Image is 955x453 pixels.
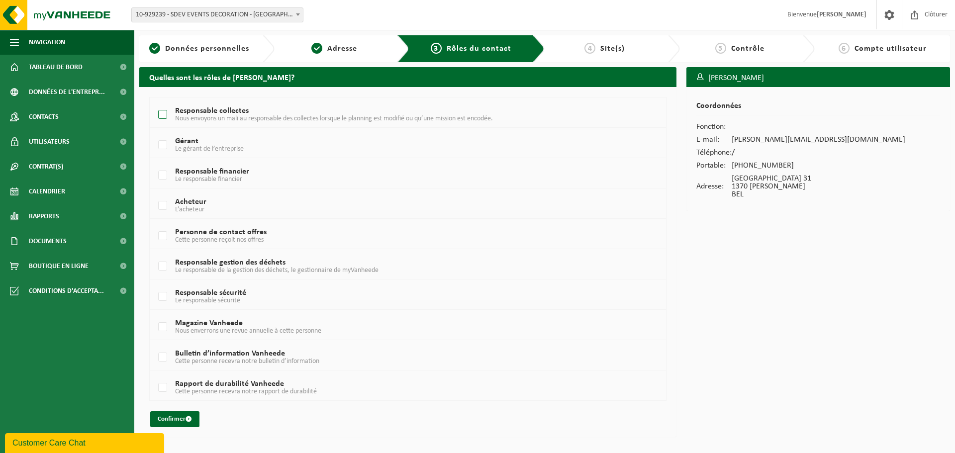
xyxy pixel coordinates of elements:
[600,45,625,53] span: Site(s)
[280,43,390,55] a: 2Adresse
[29,229,67,254] span: Documents
[149,43,160,54] span: 1
[131,7,303,22] span: 10-929239 - SDEV EVENTS DECORATION - JODOIGNE
[175,267,379,274] span: Le responsable de la gestion des déchets, le gestionnaire de myVanheede
[696,102,940,115] h2: Coordonnées
[156,107,616,122] label: Responsable collectes
[132,8,303,22] span: 10-929239 - SDEV EVENTS DECORATION - JODOIGNE
[175,358,319,365] span: Cette personne recevra notre bulletin d’information
[156,198,616,213] label: Acheteur
[855,45,927,53] span: Compte utilisateur
[686,67,950,89] h3: [PERSON_NAME]
[696,120,732,133] td: Fonction:
[696,133,732,146] td: E-mail:
[29,55,83,80] span: Tableau de bord
[311,43,322,54] span: 2
[5,431,166,453] iframe: chat widget
[696,159,732,172] td: Portable:
[817,11,866,18] strong: [PERSON_NAME]
[732,159,905,172] td: [PHONE_NUMBER]
[731,45,764,53] span: Contrôle
[175,236,264,244] span: Cette personne reçoit nos offres
[175,327,321,335] span: Nous enverrons une revue annuelle à cette personne
[29,278,104,303] span: Conditions d'accepta...
[431,43,442,54] span: 3
[175,115,493,122] span: Nous envoyons un mali au responsable des collectes lorsque le planning est modifié ou qu’une miss...
[156,259,616,274] label: Responsable gestion des déchets
[156,289,616,304] label: Responsable sécurité
[156,380,616,395] label: Rapport de durabilité Vanheede
[175,297,240,304] span: Le responsable sécurité
[715,43,726,54] span: 5
[696,172,732,201] td: Adresse:
[156,168,616,183] label: Responsable financier
[29,179,65,204] span: Calendrier
[732,146,905,159] td: /
[175,206,204,213] span: L’acheteur
[327,45,357,53] span: Adresse
[165,45,249,53] span: Données personnelles
[156,229,616,244] label: Personne de contact offres
[175,145,244,153] span: Le gérant de l’entreprise
[29,104,59,129] span: Contacts
[29,254,89,278] span: Boutique en ligne
[29,80,105,104] span: Données de l'entrepr...
[144,43,255,55] a: 1Données personnelles
[584,43,595,54] span: 4
[29,30,65,55] span: Navigation
[156,350,616,365] label: Bulletin d’information Vanheede
[29,204,59,229] span: Rapports
[156,320,616,335] label: Magazine Vanheede
[150,411,199,427] button: Confirmer
[29,129,70,154] span: Utilisateurs
[696,146,732,159] td: Téléphone:
[139,67,676,87] h2: Quelles sont les rôles de [PERSON_NAME]?
[156,138,616,153] label: Gérant
[447,45,511,53] span: Rôles du contact
[175,176,242,183] span: Le responsable financier
[732,172,905,201] td: [GEOGRAPHIC_DATA] 31 1370 [PERSON_NAME] BEL
[732,133,905,146] td: [PERSON_NAME][EMAIL_ADDRESS][DOMAIN_NAME]
[29,154,63,179] span: Contrat(s)
[839,43,850,54] span: 6
[175,388,317,395] span: Cette personne recevra notre rapport de durabilité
